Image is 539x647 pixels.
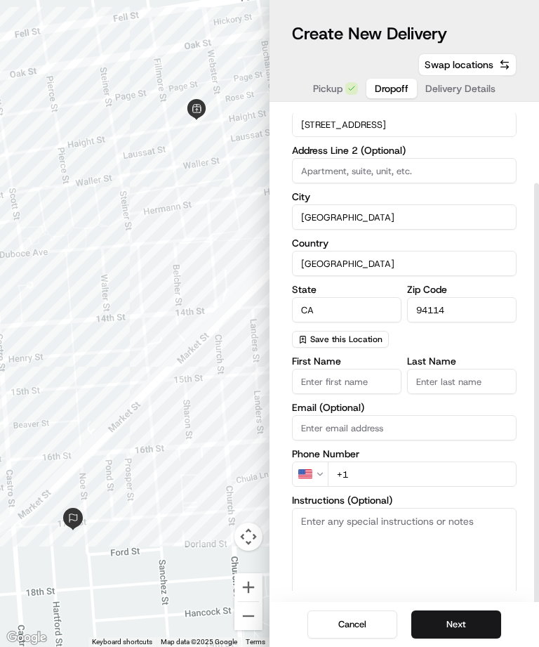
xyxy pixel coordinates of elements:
[119,315,130,327] div: 💻
[292,22,447,45] h1: Create New Delivery
[133,314,225,328] span: API Documentation
[44,256,186,267] span: [PERSON_NAME] [PERSON_NAME]
[63,148,193,159] div: We're available if you need us!
[234,602,262,630] button: Zoom out
[292,251,517,276] input: Enter country
[292,331,389,348] button: Save this Location
[197,256,225,267] span: [DATE]
[292,158,517,183] input: Apartment, suite, unit, etc.
[292,356,401,366] label: First Name
[310,334,382,345] span: Save this Location
[411,610,501,639] button: Next
[292,495,517,505] label: Instructions (Optional)
[99,348,170,359] a: Powered byPylon
[189,256,194,267] span: •
[307,610,397,639] button: Cancel
[292,285,401,294] label: State
[292,192,517,202] label: City
[44,218,149,229] span: Wisdom [PERSON_NAME]
[418,53,517,76] button: Swap locations
[425,58,493,72] span: Swap locations
[4,629,50,647] a: Open this area in Google Maps (opens a new window)
[239,138,255,155] button: Start new chat
[28,218,39,230] img: 1736555255976-a54dd68f-1ca7-489b-9aae-adbdc363a1c4
[407,297,517,322] input: Enter zip code
[292,449,517,459] label: Phone Number
[14,315,25,327] div: 📗
[328,462,517,487] input: Enter phone number
[234,573,262,601] button: Zoom in
[292,145,517,155] label: Address Line 2 (Optional)
[113,308,231,334] a: 💻API Documentation
[292,112,517,137] input: Enter address
[375,81,408,96] span: Dropoff
[14,56,255,79] p: Welcome 👋
[29,134,55,159] img: 8571987876998_91fb9ceb93ad5c398215_72.jpg
[14,14,42,42] img: Nash
[425,81,495,96] span: Delivery Details
[14,242,36,265] img: Dianne Alexi Soriano
[292,238,517,248] label: Country
[140,348,170,359] span: Pylon
[28,256,39,268] img: 1736555255976-a54dd68f-1ca7-489b-9aae-adbdc363a1c4
[407,285,517,294] label: Zip Code
[4,629,50,647] img: Google
[63,134,230,148] div: Start new chat
[218,180,255,197] button: See all
[14,183,94,194] div: Past conversations
[292,297,401,322] input: Enter state
[234,523,262,551] button: Map camera controls
[292,403,517,412] label: Email (Optional)
[246,638,265,646] a: Terms (opens in new tab)
[161,638,237,646] span: Map data ©2025 Google
[407,369,517,394] input: Enter last name
[313,81,342,96] span: Pickup
[292,369,401,394] input: Enter first name
[160,218,189,229] span: [DATE]
[152,218,157,229] span: •
[8,308,113,334] a: 📗Knowledge Base
[292,415,517,440] input: Enter email address
[407,356,517,366] label: Last Name
[14,134,39,159] img: 1736555255976-a54dd68f-1ca7-489b-9aae-adbdc363a1c4
[36,91,232,105] input: Clear
[92,637,152,647] button: Keyboard shortcuts
[292,204,517,230] input: Enter city
[14,204,36,232] img: Wisdom Oko
[28,314,107,328] span: Knowledge Base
